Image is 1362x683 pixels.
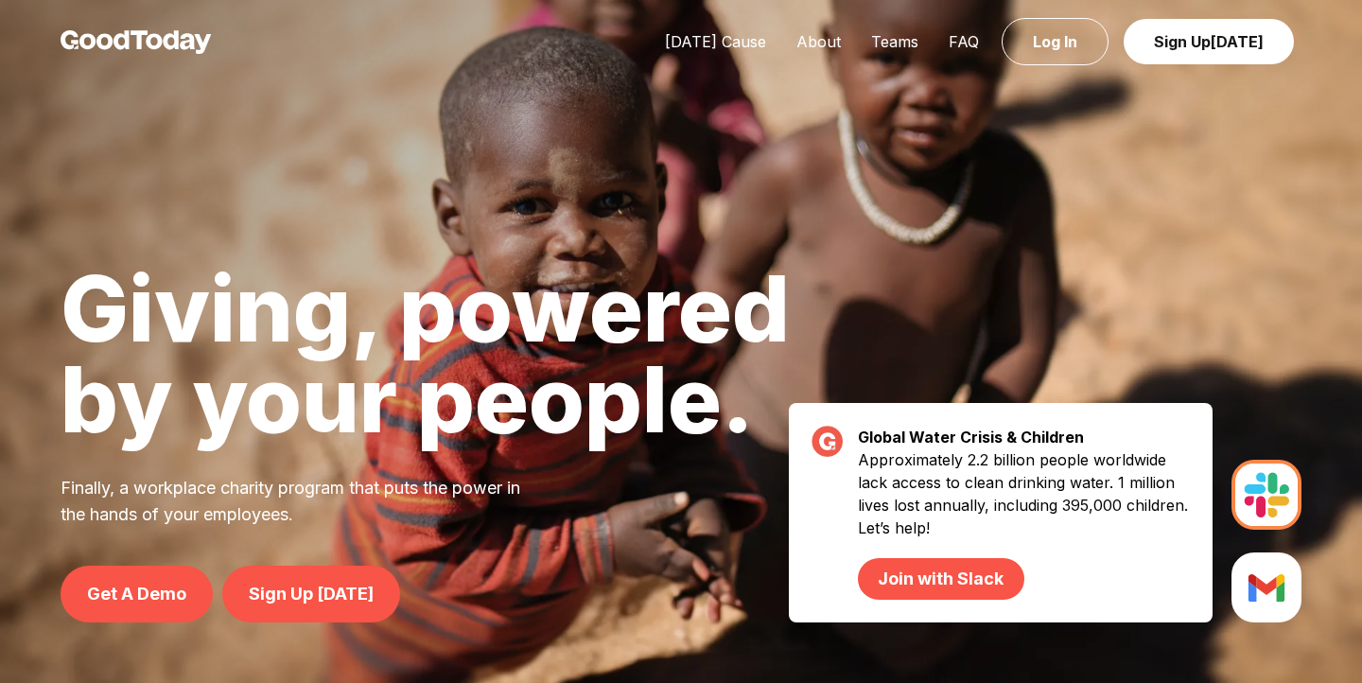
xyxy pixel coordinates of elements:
strong: Global Water Crisis & Children [858,428,1084,447]
img: Slack [1231,460,1301,530]
a: Sign Up[DATE] [1124,19,1294,64]
h1: Giving, powered by your people. [61,263,790,445]
a: Sign Up [DATE] [222,566,400,622]
a: Join with Slack [858,558,1023,600]
img: Slack [1231,552,1301,622]
span: [DATE] [1211,32,1264,51]
a: About [781,32,856,51]
a: [DATE] Cause [650,32,781,51]
a: Log In [1002,18,1109,65]
p: Finally, a workplace charity program that puts the power in the hands of your employees. [61,475,545,528]
p: Approximately 2.2 billion people worldwide lack access to clean drinking water. 1 million lives l... [858,448,1190,600]
img: GoodToday [61,30,212,54]
a: Teams [856,32,934,51]
a: FAQ [934,32,994,51]
a: Get A Demo [61,566,213,622]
